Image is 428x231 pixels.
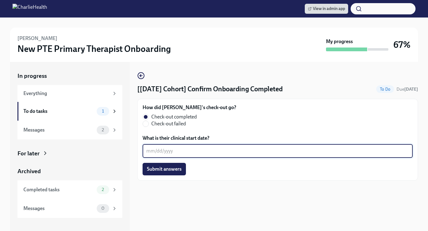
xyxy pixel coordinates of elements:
[137,84,283,94] h4: [[DATE] Cohort] Confirm Onboarding Completed
[23,205,94,212] div: Messages
[17,43,171,54] h3: New PTE Primary Therapist Onboarding
[98,128,108,132] span: 2
[17,199,122,218] a: Messages0
[17,72,122,80] a: In progress
[151,113,197,120] span: Check-out completed
[143,104,236,111] label: How did [PERSON_NAME]'s check-out go?
[143,135,413,142] label: What is their clinical start date?
[404,87,418,92] strong: [DATE]
[17,35,57,42] h6: [PERSON_NAME]
[23,127,94,133] div: Messages
[17,121,122,139] a: Messages2
[98,187,108,192] span: 2
[396,87,418,92] span: Due
[23,108,94,115] div: To do tasks
[98,206,108,211] span: 0
[98,109,108,113] span: 1
[308,6,345,12] span: View in admin app
[305,4,348,14] a: View in admin app
[326,38,353,45] strong: My progress
[393,39,411,50] h3: 67%
[12,4,47,14] img: CharlieHealth
[151,120,186,127] span: Check-out failed
[143,163,186,175] button: Submit answers
[17,149,40,158] div: For later
[17,102,122,121] a: To do tasks1
[23,90,109,97] div: Everything
[17,85,122,102] a: Everything
[147,166,182,172] span: Submit answers
[23,186,94,193] div: Completed tasks
[17,167,122,175] a: Archived
[396,86,418,92] span: September 27th, 2025 09:00
[17,149,122,158] a: For later
[17,180,122,199] a: Completed tasks2
[376,87,394,92] span: To Do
